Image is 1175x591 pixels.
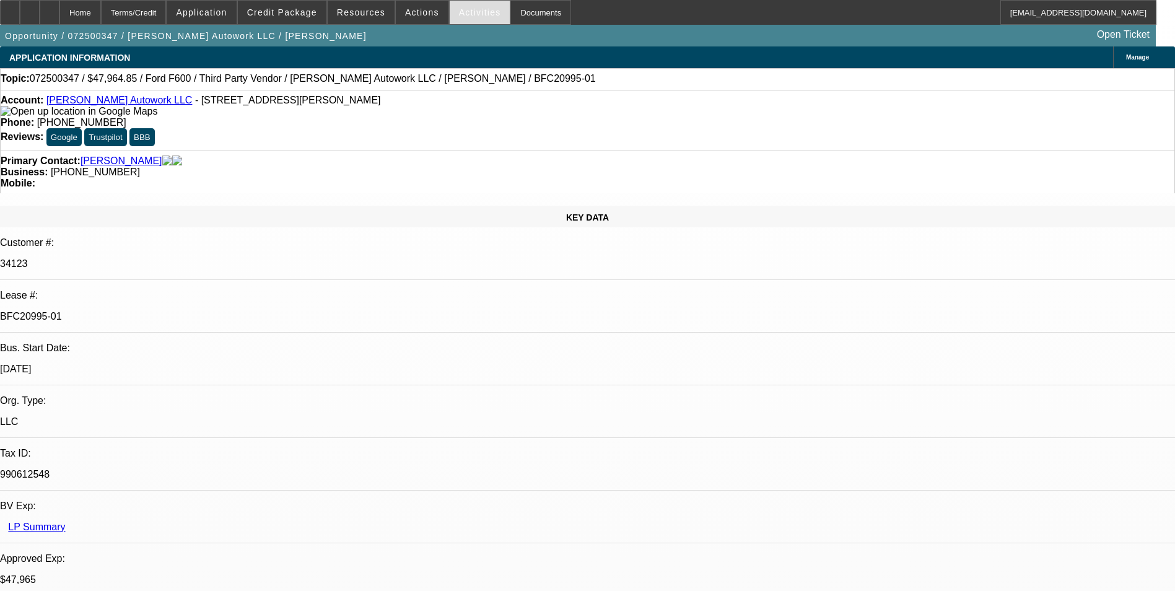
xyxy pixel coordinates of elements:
button: Activities [450,1,510,24]
button: Actions [396,1,448,24]
span: [PHONE_NUMBER] [37,117,126,128]
strong: Topic: [1,73,30,84]
span: 072500347 / $47,964.85 / Ford F600 / Third Party Vendor / [PERSON_NAME] Autowork LLC / [PERSON_NA... [30,73,596,84]
a: [PERSON_NAME] [81,155,162,167]
span: Credit Package [247,7,317,17]
a: View Google Maps [1,106,157,116]
span: APPLICATION INFORMATION [9,53,130,63]
strong: Reviews: [1,131,43,142]
span: Manage [1126,54,1149,61]
button: Credit Package [238,1,326,24]
strong: Account: [1,95,43,105]
span: Opportunity / 072500347 / [PERSON_NAME] Autowork LLC / [PERSON_NAME] [5,31,367,41]
button: Resources [328,1,395,24]
img: facebook-icon.png [162,155,172,167]
button: Application [167,1,236,24]
span: Application [176,7,227,17]
span: Activities [459,7,501,17]
strong: Primary Contact: [1,155,81,167]
a: Open Ticket [1092,24,1155,45]
strong: Phone: [1,117,34,128]
span: Resources [337,7,385,17]
img: linkedin-icon.png [172,155,182,167]
span: KEY DATA [566,212,609,222]
a: [PERSON_NAME] Autowork LLC [46,95,193,105]
strong: Mobile: [1,178,35,188]
img: Open up location in Google Maps [1,106,157,117]
button: BBB [129,128,155,146]
span: [PHONE_NUMBER] [51,167,140,177]
a: LP Summary [8,522,65,532]
button: Google [46,128,82,146]
button: Trustpilot [84,128,126,146]
strong: Business: [1,167,48,177]
span: - [STREET_ADDRESS][PERSON_NAME] [195,95,381,105]
span: Actions [405,7,439,17]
